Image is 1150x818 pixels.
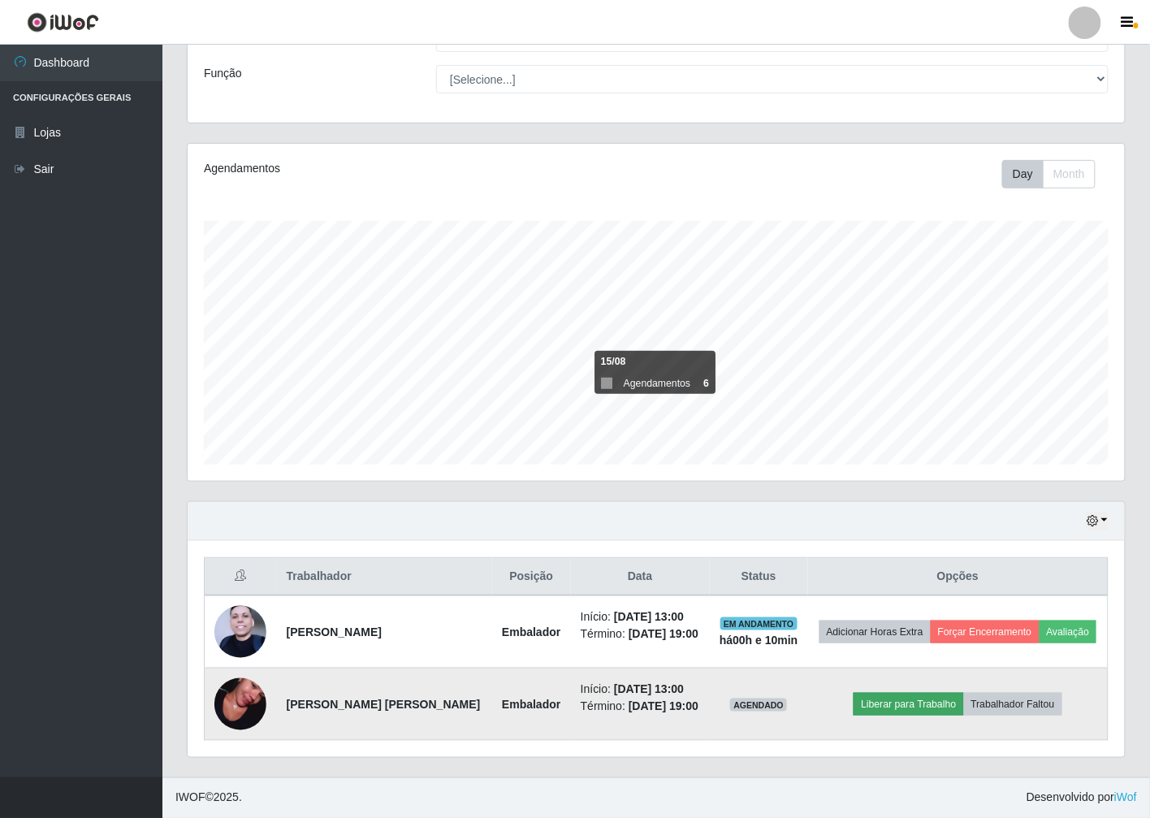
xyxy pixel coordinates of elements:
[571,558,710,596] th: Data
[175,791,205,804] span: IWOF
[502,625,560,638] strong: Embalador
[502,698,560,711] strong: Embalador
[27,12,99,32] img: CoreUI Logo
[214,658,266,751] img: 1717438276108.jpeg
[581,608,700,625] li: Início:
[614,610,684,623] time: [DATE] 13:00
[1002,160,1109,188] div: Toolbar with button groups
[287,625,382,638] strong: [PERSON_NAME]
[808,558,1108,596] th: Opções
[629,699,698,712] time: [DATE] 19:00
[819,621,931,643] button: Adicionar Horas Extra
[581,625,700,643] li: Término:
[204,160,567,177] div: Agendamentos
[614,682,684,695] time: [DATE] 13:00
[1027,790,1137,807] span: Desenvolvido por
[214,598,266,666] img: 1706546677123.jpeg
[629,627,698,640] time: [DATE] 19:00
[277,558,492,596] th: Trabalhador
[287,698,481,711] strong: [PERSON_NAME] [PERSON_NAME]
[581,681,700,698] li: Início:
[854,693,963,716] button: Liberar para Trabalho
[175,790,242,807] span: © 2025 .
[964,693,1062,716] button: Trabalhador Faltou
[492,558,571,596] th: Posição
[1043,160,1096,188] button: Month
[931,621,1040,643] button: Forçar Encerramento
[710,558,809,596] th: Status
[1114,791,1137,804] a: iWof
[720,634,798,647] strong: há 00 h e 10 min
[581,698,700,715] li: Término:
[1002,160,1044,188] button: Day
[720,617,798,630] span: EM ANDAMENTO
[730,699,787,712] span: AGENDADO
[1002,160,1096,188] div: First group
[1040,621,1097,643] button: Avaliação
[204,65,242,82] label: Função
